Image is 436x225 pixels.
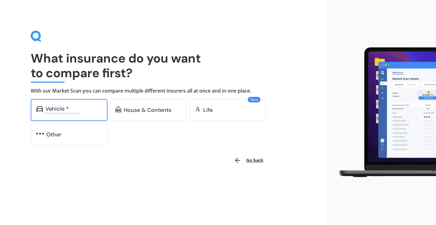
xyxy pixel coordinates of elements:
[332,44,436,181] img: laptop.webp
[195,106,201,112] img: life.f720d6a2d7cdcd3ad642.svg
[31,51,296,80] h1: What insurance do you want to compare first?
[115,106,121,112] img: home-and-contents.b802091223b8502ef2dd.svg
[45,106,69,112] div: Vehicle *
[36,106,43,112] img: car.f15378c7a67c060ca3f3.svg
[203,107,213,113] div: Life
[36,131,44,137] img: other.81dba5aafe580aa69f38.svg
[45,112,102,114] div: Excludes commercial vehicles
[31,88,296,94] h4: With our Market Scan you can compare multiple different insurers all at once and in one place.
[124,107,171,113] div: House & Contents
[248,97,260,102] span: New
[230,153,267,168] button: Go back
[46,132,61,138] div: Other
